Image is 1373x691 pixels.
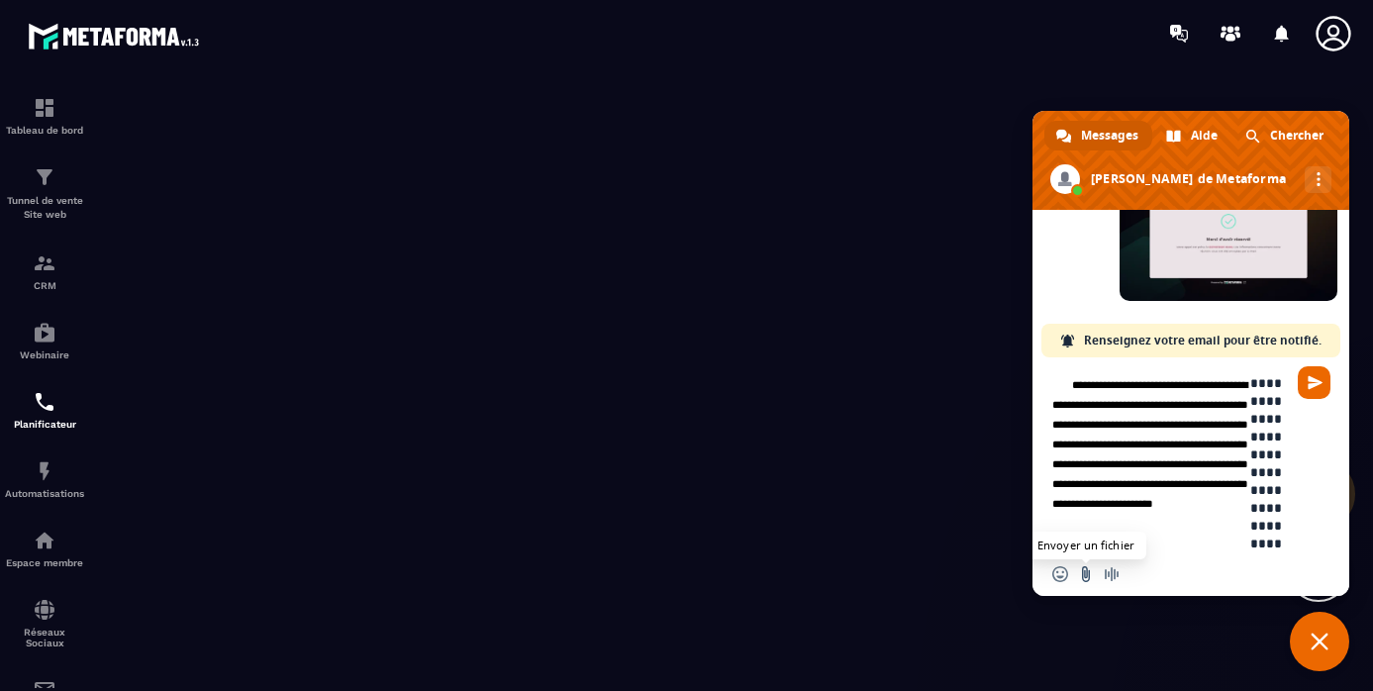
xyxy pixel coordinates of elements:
textarea: Entrez votre message... [1250,374,1286,552]
a: formationformationTableau de bord [5,81,84,150]
img: scheduler [33,390,56,414]
img: automations [33,321,56,345]
div: Aide [1154,121,1231,150]
p: Tableau de bord [5,125,84,136]
p: Automatisations [5,488,84,499]
p: Planificateur [5,419,84,430]
p: Webinaire [5,349,84,360]
img: logo [28,18,206,54]
img: formation [33,165,56,189]
p: CRM [5,280,84,291]
span: Insérer un emoji [1052,566,1068,582]
img: formation [33,251,56,275]
img: social-network [33,598,56,622]
span: Messages [1081,121,1138,150]
div: Fermer le chat [1290,612,1349,671]
a: automationsautomationsEspace membre [5,514,84,583]
span: Envoyer un fichier [1078,566,1094,582]
span: Message audio [1104,566,1120,582]
span: Renseignez votre email pour être notifié. [1084,324,1322,357]
p: Tunnel de vente Site web [5,194,84,222]
div: Messages [1044,121,1152,150]
a: formationformationCRM [5,237,84,306]
img: automations [33,459,56,483]
p: Réseaux Sociaux [5,627,84,648]
img: formation [33,96,56,120]
div: Chercher [1233,121,1337,150]
a: social-networksocial-networkRéseaux Sociaux [5,583,84,663]
img: automations [33,529,56,552]
span: Chercher [1270,121,1324,150]
p: Espace membre [5,557,84,568]
a: automationsautomationsAutomatisations [5,444,84,514]
span: Aide [1191,121,1218,150]
a: formationformationTunnel de vente Site web [5,150,84,237]
div: Autres canaux [1305,166,1331,193]
a: automationsautomationsWebinaire [5,306,84,375]
a: schedulerschedulerPlanificateur [5,375,84,444]
span: Envoyer [1298,366,1330,399]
